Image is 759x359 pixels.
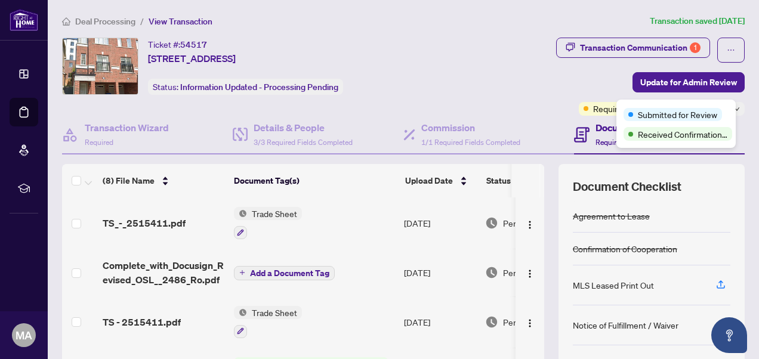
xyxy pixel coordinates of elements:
span: Add a Document Tag [250,269,329,277]
span: down [734,106,740,112]
h4: Transaction Wizard [85,120,169,135]
span: Pending Review [503,315,563,329]
img: logo [10,9,38,31]
span: Update for Admin Review [640,73,737,92]
span: Pending Review [503,266,563,279]
img: Document Status [485,315,498,329]
span: 3/3 Required Fields Completed [254,138,353,147]
img: Document Status [485,266,498,279]
td: [DATE] [399,296,480,348]
span: Trade Sheet [247,306,302,319]
span: MA [16,327,32,343]
span: Pending Review [503,216,563,230]
h4: Documents [596,120,645,135]
button: Status IconTrade Sheet [234,306,302,338]
div: Ticket #: [148,38,207,51]
span: home [62,17,70,26]
img: Status Icon [234,207,247,220]
button: Logo [520,213,539,233]
td: [DATE] [399,249,480,296]
span: Received Confirmation of Closing [638,128,727,141]
article: Transaction saved [DATE] [650,14,745,28]
div: Status: [148,79,343,95]
span: Information Updated - Processing Pending [180,82,338,92]
span: 1/1 Required Fields Completed [421,138,520,147]
th: (8) File Name [98,164,229,197]
span: Deal Processing [75,16,135,27]
button: Logo [520,312,539,332]
div: 1 [690,42,701,53]
th: Status [482,164,583,197]
span: Requires Additional Docs [593,102,687,115]
span: Upload Date [405,174,453,187]
span: TS - 2515411.pdf [103,315,181,329]
div: Transaction Communication [580,38,701,57]
button: Add a Document Tag [234,265,335,280]
button: Open asap [711,317,747,353]
div: MLS Leased Print Out [573,278,654,292]
span: Status [486,174,511,187]
button: Add a Document Tag [234,266,335,280]
h4: Commission [421,120,520,135]
img: Logo [525,318,535,328]
span: Trade Sheet [247,207,302,220]
button: Logo [520,263,539,282]
div: Agreement to Lease [573,209,650,222]
span: Document Checklist [573,178,681,195]
span: 54517 [180,39,207,50]
span: TS_-_2515411.pdf [103,216,186,230]
img: Logo [525,269,535,278]
h4: Details & People [254,120,353,135]
th: Document Tag(s) [229,164,400,197]
span: (8) File Name [103,174,155,187]
span: [STREET_ADDRESS] [148,51,236,66]
button: Transaction Communication1 [556,38,710,58]
span: Required [596,138,624,147]
th: Upload Date [400,164,482,197]
img: Status Icon [234,306,247,319]
div: Confirmation of Cooperation [573,242,677,255]
span: ellipsis [727,46,735,54]
span: View Transaction [149,16,212,27]
button: Update for Admin Review [632,72,745,92]
span: Required [85,138,113,147]
img: IMG-E12406493_1.jpg [63,38,138,94]
span: Complete_with_Docusign_Revised_OSL__2486_Ro.pdf [103,258,224,287]
button: Status IconTrade Sheet [234,207,302,239]
li: / [140,14,144,28]
img: Document Status [485,216,498,230]
img: Logo [525,220,535,230]
span: plus [239,270,245,276]
div: Notice of Fulfillment / Waiver [573,318,678,332]
td: [DATE] [399,197,480,249]
span: Submitted for Review [638,108,717,121]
